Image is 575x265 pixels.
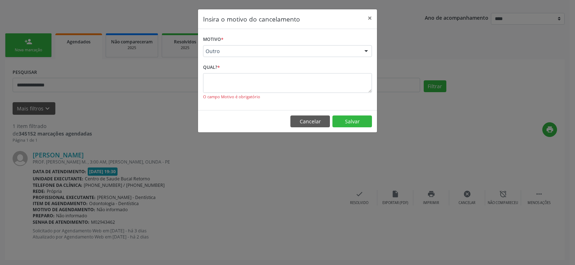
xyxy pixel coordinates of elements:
h5: Insira o motivo do cancelamento [203,14,300,24]
button: Cancelar [290,115,330,128]
label: Motivo [203,34,224,45]
button: Salvar [332,115,372,128]
div: O campo Motivo é obrigatório [203,94,372,100]
button: Close [363,9,377,27]
label: Qual? [203,62,220,73]
span: Outro [206,48,357,55]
